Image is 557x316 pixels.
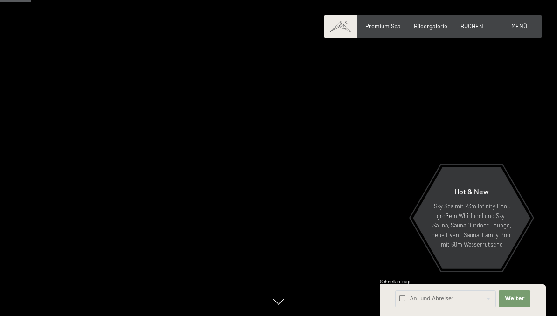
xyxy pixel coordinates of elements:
[412,167,531,269] a: Hot & New Sky Spa mit 23m Infinity Pool, großem Whirlpool und Sky-Sauna, Sauna Outdoor Lounge, ne...
[431,201,512,249] p: Sky Spa mit 23m Infinity Pool, großem Whirlpool und Sky-Sauna, Sauna Outdoor Lounge, neue Event-S...
[499,290,530,307] button: Weiter
[511,22,527,30] span: Menü
[460,22,483,30] a: BUCHEN
[380,279,412,284] span: Schnellanfrage
[454,187,489,196] span: Hot & New
[414,22,447,30] a: Bildergalerie
[365,22,401,30] a: Premium Spa
[505,295,524,302] span: Weiter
